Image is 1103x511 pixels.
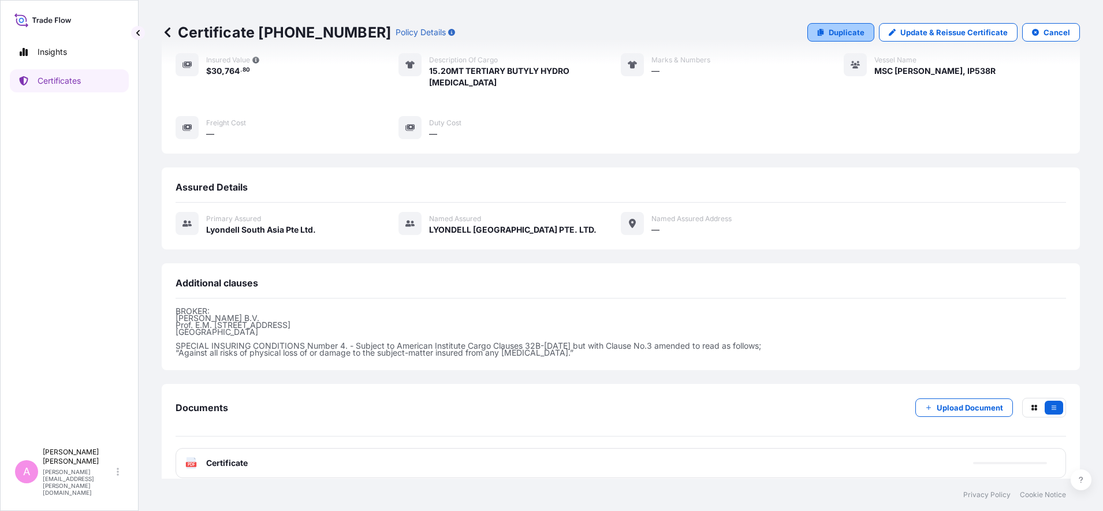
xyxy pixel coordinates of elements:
[211,67,222,75] span: 30
[176,402,228,413] span: Documents
[879,23,1018,42] a: Update & Reissue Certificate
[176,277,258,289] span: Additional clauses
[429,65,621,88] span: 15.20MT TERTIARY BUTYLY HYDRO [MEDICAL_DATA]
[38,46,67,58] p: Insights
[206,457,248,469] span: Certificate
[807,23,874,42] a: Duplicate
[206,128,214,140] span: —
[176,181,248,193] span: Assured Details
[874,65,996,77] span: MSC [PERSON_NAME], IP538R
[1022,23,1080,42] button: Cancel
[38,75,81,87] p: Certificates
[915,398,1013,417] button: Upload Document
[937,402,1003,413] p: Upload Document
[829,27,864,38] p: Duplicate
[1044,27,1070,38] p: Cancel
[651,224,659,236] span: —
[243,68,250,72] span: 80
[206,118,246,128] span: Freight Cost
[162,23,391,42] p: Certificate [PHONE_NUMBER]
[900,27,1008,38] p: Update & Reissue Certificate
[429,128,437,140] span: —
[240,68,242,72] span: .
[10,69,129,92] a: Certificates
[10,40,129,64] a: Insights
[651,214,732,223] span: Named Assured Address
[225,67,240,75] span: 764
[429,214,481,223] span: Named Assured
[23,466,30,478] span: A
[651,65,659,77] span: —
[1020,490,1066,499] a: Cookie Notice
[222,67,225,75] span: ,
[206,214,261,223] span: Primary assured
[963,490,1011,499] a: Privacy Policy
[188,462,195,467] text: PDF
[429,118,461,128] span: Duty Cost
[43,468,114,496] p: [PERSON_NAME][EMAIL_ADDRESS][PERSON_NAME][DOMAIN_NAME]
[396,27,446,38] p: Policy Details
[206,224,316,236] span: Lyondell South Asia Pte Ltd.
[176,308,1066,356] p: BROKER: [PERSON_NAME] B.V. Prof. E.M. [STREET_ADDRESS] [GEOGRAPHIC_DATA] SPECIAL INSURING CONDITI...
[206,67,211,75] span: $
[429,224,597,236] span: LYONDELL [GEOGRAPHIC_DATA] PTE. LTD.
[43,447,114,466] p: [PERSON_NAME] [PERSON_NAME]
